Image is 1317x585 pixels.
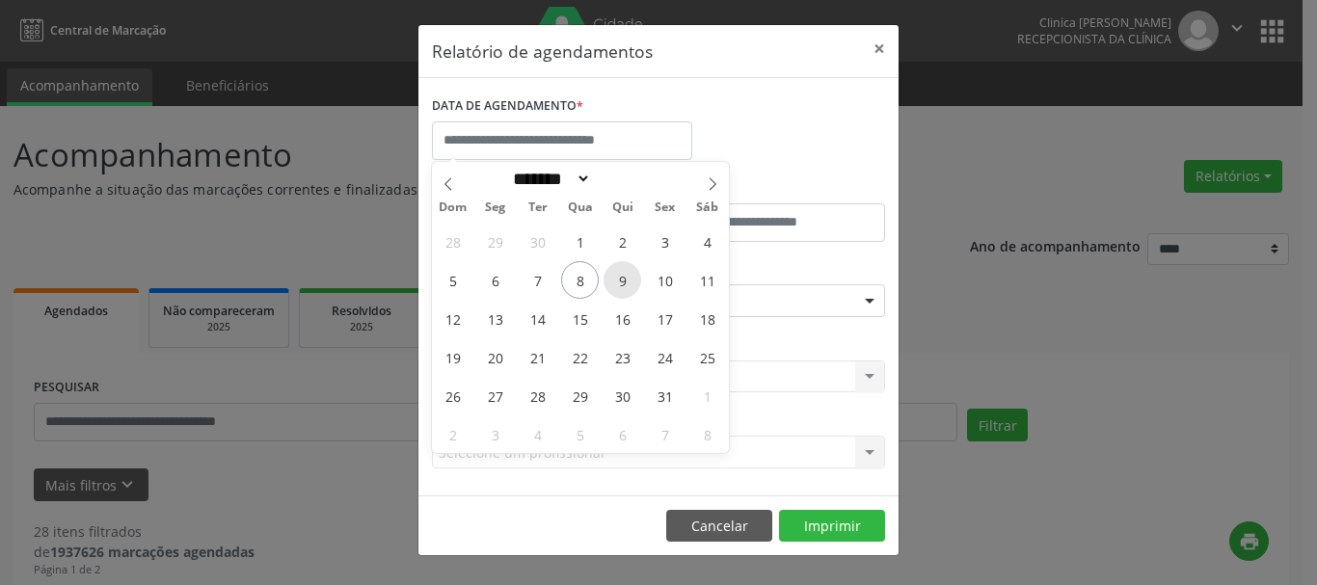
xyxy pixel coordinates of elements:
input: Year [591,169,655,189]
span: Novembro 6, 2025 [604,415,641,453]
span: Qui [602,201,644,214]
span: Setembro 29, 2025 [476,223,514,260]
span: Outubro 8, 2025 [561,261,599,299]
span: Outubro 28, 2025 [519,377,556,414]
span: Outubro 27, 2025 [476,377,514,414]
span: Novembro 5, 2025 [561,415,599,453]
span: Novembro 2, 2025 [434,415,471,453]
span: Outubro 5, 2025 [434,261,471,299]
span: Outubro 24, 2025 [646,338,684,376]
span: Outubro 6, 2025 [476,261,514,299]
span: Outubro 4, 2025 [688,223,726,260]
span: Outubro 23, 2025 [604,338,641,376]
button: Close [860,25,899,72]
span: Outubro 25, 2025 [688,338,726,376]
span: Seg [474,201,517,214]
span: Outubro 1, 2025 [561,223,599,260]
span: Sáb [686,201,729,214]
span: Sex [644,201,686,214]
span: Novembro 3, 2025 [476,415,514,453]
span: Outubro 19, 2025 [434,338,471,376]
span: Outubro 16, 2025 [604,300,641,337]
span: Outubro 26, 2025 [434,377,471,414]
span: Outubro 14, 2025 [519,300,556,337]
span: Outubro 2, 2025 [604,223,641,260]
span: Outubro 15, 2025 [561,300,599,337]
span: Novembro 4, 2025 [519,415,556,453]
label: ATÉ [663,173,885,203]
span: Setembro 30, 2025 [519,223,556,260]
span: Qua [559,201,602,214]
span: Novembro 7, 2025 [646,415,684,453]
h5: Relatório de agendamentos [432,39,653,64]
span: Outubro 21, 2025 [519,338,556,376]
span: Setembro 28, 2025 [434,223,471,260]
button: Cancelar [666,510,772,543]
span: Ter [517,201,559,214]
span: Dom [432,201,474,214]
span: Outubro 12, 2025 [434,300,471,337]
span: Outubro 29, 2025 [561,377,599,414]
select: Month [506,169,591,189]
span: Outubro 31, 2025 [646,377,684,414]
span: Outubro 11, 2025 [688,261,726,299]
span: Outubro 17, 2025 [646,300,684,337]
span: Novembro 1, 2025 [688,377,726,414]
span: Novembro 8, 2025 [688,415,726,453]
span: Outubro 10, 2025 [646,261,684,299]
span: Outubro 3, 2025 [646,223,684,260]
span: Outubro 13, 2025 [476,300,514,337]
span: Outubro 30, 2025 [604,377,641,414]
span: Outubro 9, 2025 [604,261,641,299]
span: Outubro 18, 2025 [688,300,726,337]
span: Outubro 22, 2025 [561,338,599,376]
label: DATA DE AGENDAMENTO [432,92,583,121]
button: Imprimir [779,510,885,543]
span: Outubro 20, 2025 [476,338,514,376]
span: Outubro 7, 2025 [519,261,556,299]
